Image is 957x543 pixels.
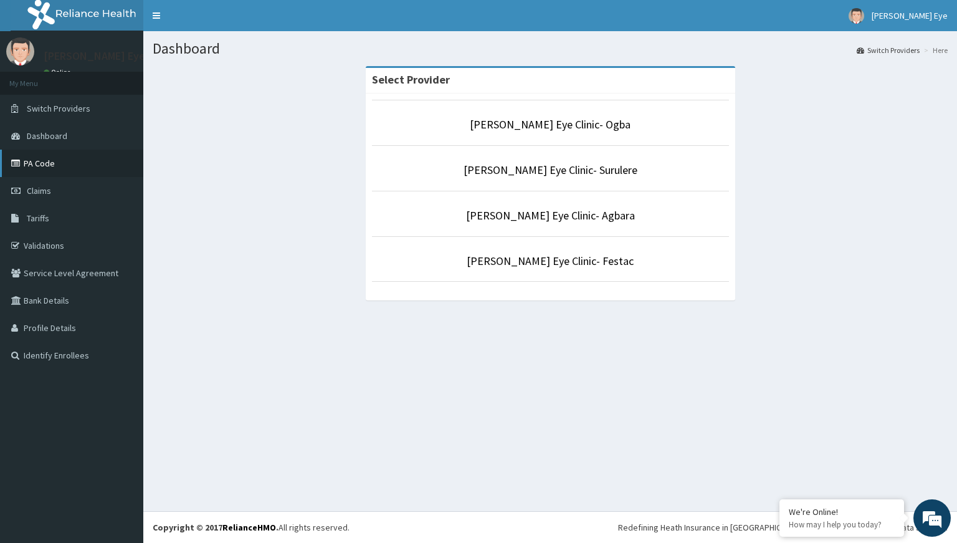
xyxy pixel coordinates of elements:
a: Online [44,68,74,77]
li: Here [921,45,948,55]
h1: Dashboard [153,41,948,57]
a: Switch Providers [857,45,920,55]
a: [PERSON_NAME] Eye Clinic- Festac [467,254,634,268]
span: Switch Providers [27,103,90,114]
p: [PERSON_NAME] Eye [44,50,145,62]
img: User Image [849,8,864,24]
span: Claims [27,185,51,196]
footer: All rights reserved. [143,511,957,543]
strong: Select Provider [372,72,450,87]
a: RelianceHMO [222,522,276,533]
a: [PERSON_NAME] Eye Clinic- Ogba [470,117,631,132]
span: Tariffs [27,213,49,224]
div: We're Online! [789,506,895,517]
a: [PERSON_NAME] Eye Clinic- Agbara [466,208,635,223]
img: User Image [6,37,34,65]
div: Redefining Heath Insurance in [GEOGRAPHIC_DATA] using Telemedicine and Data Science! [618,521,948,534]
span: Dashboard [27,130,67,142]
a: [PERSON_NAME] Eye Clinic- Surulere [464,163,637,177]
strong: Copyright © 2017 . [153,522,279,533]
p: How may I help you today? [789,519,895,530]
span: [PERSON_NAME] Eye [872,10,948,21]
